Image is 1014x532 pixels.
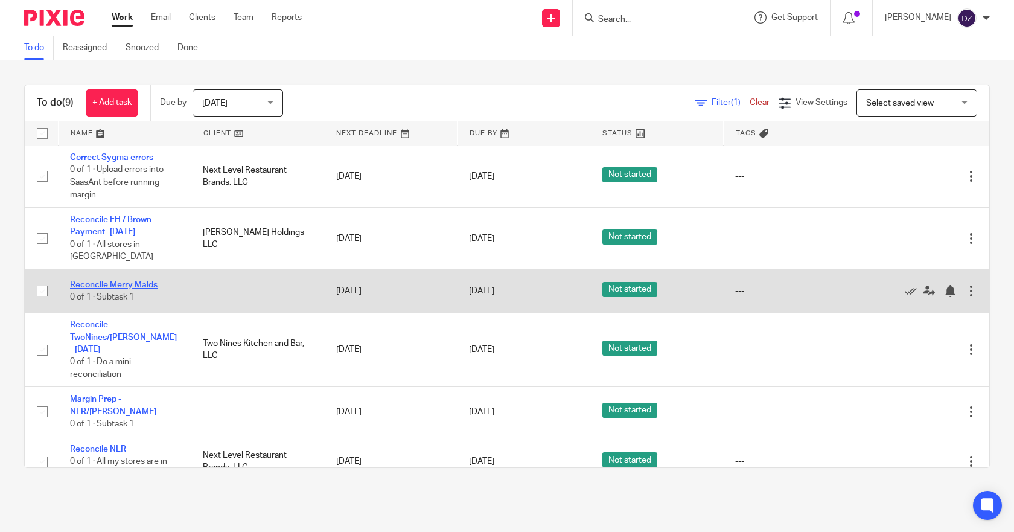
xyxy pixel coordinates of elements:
td: [DATE] [324,146,457,208]
span: Not started [602,403,657,418]
span: Get Support [771,13,818,22]
td: Next Level Restaurant Brands, LLC [191,146,324,208]
a: Reconcile TwoNines/[PERSON_NAME] - [DATE] [70,321,177,354]
input: Search [597,14,706,25]
span: [DATE] [469,234,494,243]
td: [DATE] [324,313,457,387]
span: [DATE] [469,172,494,181]
span: [DATE] [469,345,494,354]
img: Pixie [24,10,84,26]
p: Due by [160,97,187,109]
a: Clients [189,11,215,24]
td: [DATE] [324,437,457,486]
span: Not started [602,229,657,245]
h1: To do [37,97,74,109]
span: Not started [602,167,657,182]
td: Next Level Restaurant Brands, LLC [191,437,324,486]
td: Two Nines Kitchen and Bar, LLC [191,313,324,387]
span: [DATE] [469,287,494,295]
span: View Settings [796,98,847,107]
a: Reconcile Merry Maids [70,281,158,289]
div: --- [735,455,844,467]
div: --- [735,406,844,418]
a: Email [151,11,171,24]
span: (9) [62,98,74,107]
a: Reports [272,11,302,24]
div: --- [735,344,844,356]
a: + Add task [86,89,138,117]
td: [DATE] [324,208,457,270]
span: (1) [731,98,741,107]
a: To do [24,36,54,60]
a: Reassigned [63,36,116,60]
div: --- [735,170,844,182]
a: Done [177,36,207,60]
td: [PERSON_NAME] Holdings LLC [191,208,324,270]
span: Not started [602,282,657,297]
img: svg%3E [957,8,977,28]
a: Work [112,11,133,24]
span: 0 of 1 · All my stores are in [GEOGRAPHIC_DATA] [70,457,167,478]
a: Reconcile NLR [70,445,126,453]
span: [DATE] [469,457,494,466]
span: Not started [602,452,657,467]
span: 0 of 1 · All stores in [GEOGRAPHIC_DATA] [70,240,153,261]
span: 0 of 1 · Subtask 1 [70,293,134,301]
span: Select saved view [866,99,934,107]
span: [DATE] [469,408,494,416]
td: [DATE] [324,387,457,437]
span: 0 of 1 · Upload errors into SaasAnt before running margin [70,166,164,199]
a: Team [234,11,253,24]
span: 0 of 1 · Do a mini reconciliation [70,358,131,379]
a: Mark as done [905,285,923,297]
p: [PERSON_NAME] [885,11,951,24]
a: Reconcile FH / Brown Payment- [DATE] [70,216,151,236]
div: --- [735,232,844,245]
span: Not started [602,341,657,356]
a: Snoozed [126,36,168,60]
a: Margin Prep - NLR/[PERSON_NAME] [70,395,156,415]
span: 0 of 1 · Subtask 1 [70,420,134,428]
a: Clear [750,98,770,107]
span: Filter [712,98,750,107]
span: [DATE] [202,99,228,107]
a: Correct Sygma errors [70,153,153,162]
span: Tags [736,130,756,136]
div: --- [735,285,844,297]
td: [DATE] [324,269,457,312]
